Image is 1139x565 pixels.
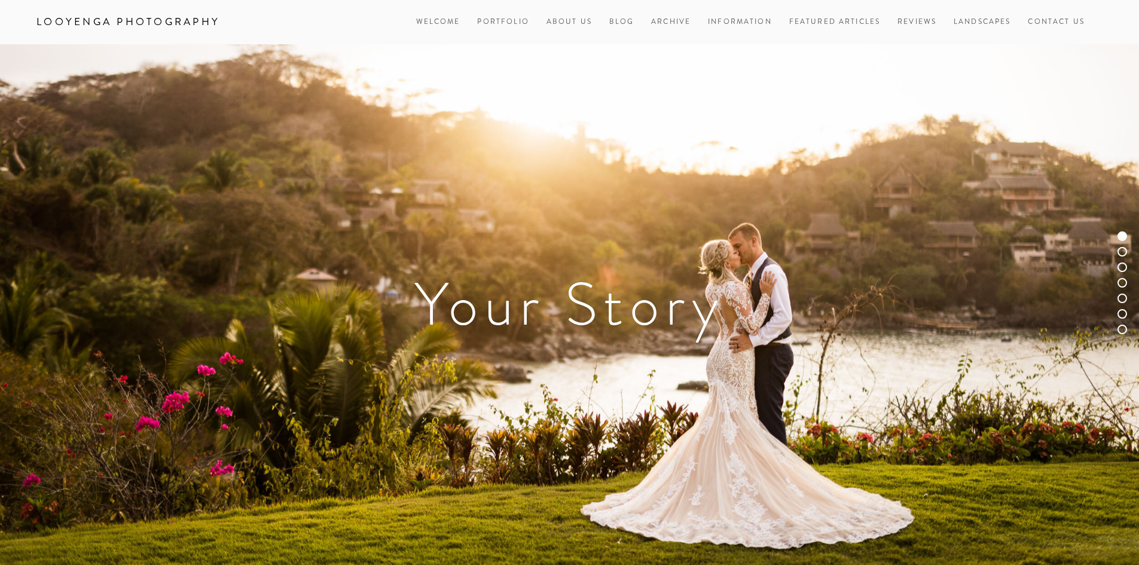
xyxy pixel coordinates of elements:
[789,14,881,30] a: Featured Articles
[708,17,772,27] a: Information
[609,14,634,30] a: Blog
[36,274,1103,334] h1: Your Story
[1028,14,1085,30] a: Contact Us
[416,14,460,30] a: Welcome
[477,17,529,27] a: Portfolio
[546,14,592,30] a: About Us
[954,14,1011,30] a: Landscapes
[897,14,936,30] a: Reviews
[28,12,229,32] a: Looyenga Photography
[651,14,691,30] a: Archive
